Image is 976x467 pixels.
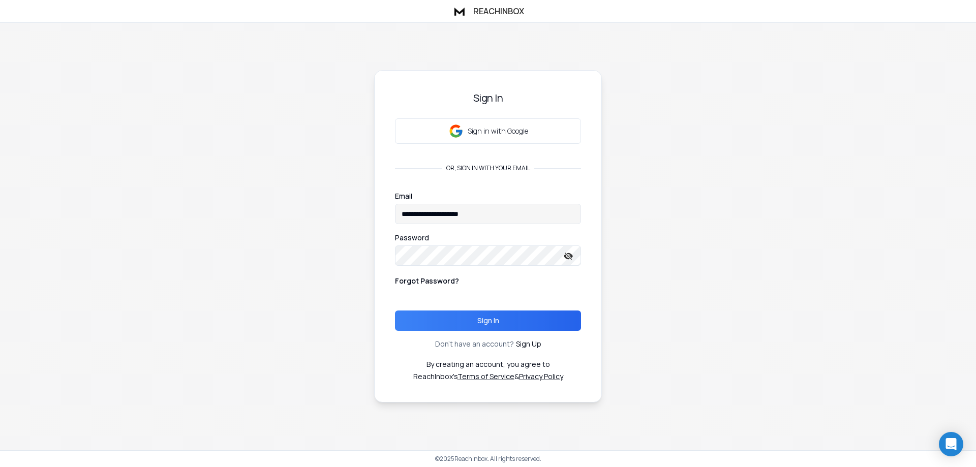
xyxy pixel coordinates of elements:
a: Privacy Policy [519,371,563,381]
a: Sign Up [516,339,541,349]
label: Email [395,193,412,200]
div: Open Intercom Messenger [939,432,963,456]
p: Sign in with Google [468,126,528,136]
p: Forgot Password? [395,276,459,286]
button: Sign in with Google [395,118,581,144]
p: or, sign in with your email [442,164,534,172]
label: Password [395,234,429,241]
button: Sign In [395,310,581,331]
a: ReachInbox [452,4,524,18]
p: © 2025 Reachinbox. All rights reserved. [435,455,541,463]
p: By creating an account, you agree to [426,359,550,369]
h3: Sign In [395,91,581,105]
img: logo [452,4,467,18]
p: Don't have an account? [435,339,514,349]
h1: ReachInbox [473,5,524,17]
a: Terms of Service [457,371,514,381]
p: ReachInbox's & [413,371,563,382]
